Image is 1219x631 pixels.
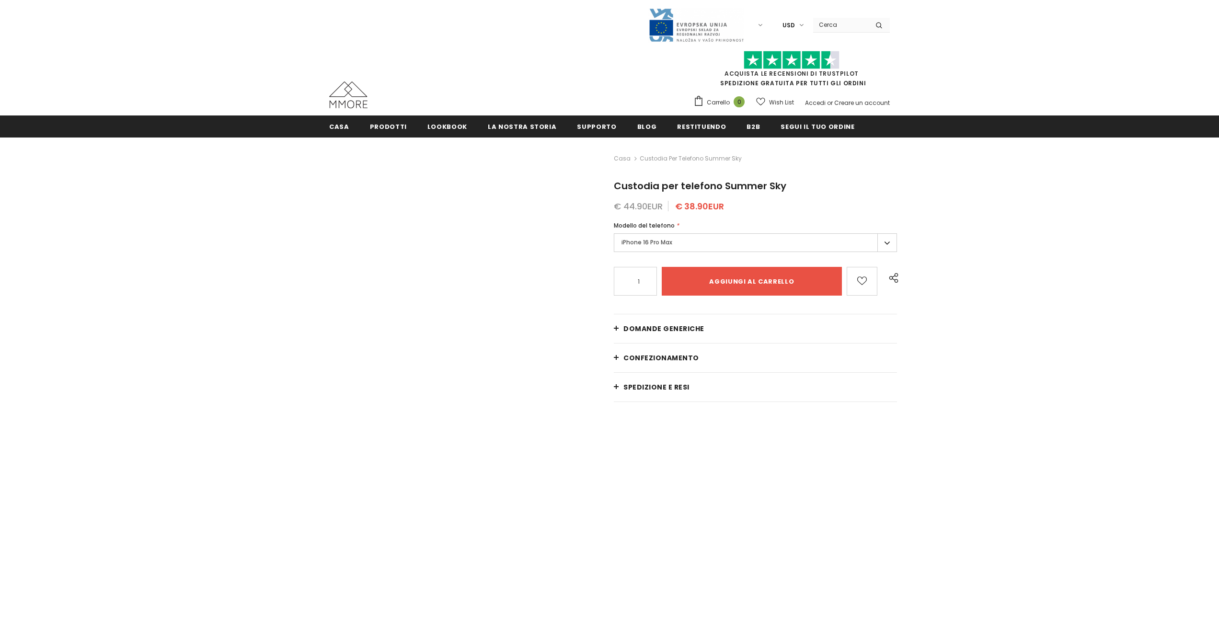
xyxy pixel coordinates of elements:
a: supporto [577,115,616,137]
span: Wish List [769,98,794,107]
span: Carrello [707,98,730,107]
a: Restituendo [677,115,726,137]
a: Casa [329,115,349,137]
a: La nostra storia [488,115,556,137]
span: or [827,99,833,107]
img: Javni Razpis [648,8,744,43]
a: Creare un account [834,99,890,107]
a: Acquista le recensioni di TrustPilot [724,69,859,78]
a: Domande generiche [614,314,897,343]
label: iPhone 16 Pro Max [614,233,897,252]
a: Blog [637,115,657,137]
span: Prodotti [370,122,407,131]
span: Lookbook [427,122,467,131]
span: Segui il tuo ordine [781,122,854,131]
a: Casa [614,153,631,164]
span: supporto [577,122,616,131]
a: CONFEZIONAMENTO [614,344,897,372]
span: USD [782,21,795,30]
span: CONFEZIONAMENTO [623,353,699,363]
a: Carrello 0 [693,95,749,110]
a: Lookbook [427,115,467,137]
span: Modello del telefono [614,221,675,229]
span: Restituendo [677,122,726,131]
input: Search Site [813,18,868,32]
a: Segui il tuo ordine [781,115,854,137]
span: € 44.90EUR [614,200,663,212]
span: Spedizione e resi [623,382,690,392]
span: Custodia per telefono Summer Sky [614,179,786,193]
a: Spedizione e resi [614,373,897,402]
span: Custodia per telefono Summer Sky [640,153,742,164]
span: Blog [637,122,657,131]
span: SPEDIZIONE GRATUITA PER TUTTI GLI ORDINI [693,55,890,87]
input: Aggiungi al carrello [662,267,842,296]
a: Wish List [756,94,794,111]
a: B2B [747,115,760,137]
span: 0 [734,96,745,107]
span: € 38.90EUR [675,200,724,212]
img: Fidati di Pilot Stars [744,51,839,69]
span: B2B [747,122,760,131]
span: Domande generiche [623,324,704,333]
a: Javni Razpis [648,21,744,29]
span: Casa [329,122,349,131]
a: Prodotti [370,115,407,137]
span: La nostra storia [488,122,556,131]
a: Accedi [805,99,826,107]
img: Casi MMORE [329,81,368,108]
